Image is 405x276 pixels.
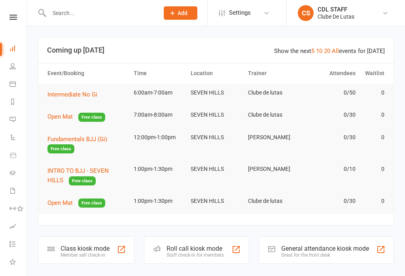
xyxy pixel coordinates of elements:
td: 0 [359,83,388,102]
span: Free class [47,144,74,153]
td: 0 [359,160,388,178]
td: 0/30 [302,128,359,147]
td: 0/30 [302,192,359,210]
td: 1:00pm-1:30pm [130,192,187,210]
div: General attendance kiosk mode [281,245,369,252]
div: Member self check-in [61,252,110,258]
a: All [332,47,339,55]
a: Dashboard [9,40,27,58]
span: Settings [229,4,251,22]
td: Clube de lutas [244,192,302,210]
td: 0/10 [302,160,359,178]
button: Open MatFree class [47,112,105,122]
span: Open Mat [47,199,73,206]
span: Free class [78,113,105,122]
button: INTRO TO BJJ - SEVEN HILLSFree class [47,166,127,185]
td: 7:00am-8:00am [130,106,187,124]
a: Reports [9,94,27,112]
div: Class kiosk mode [61,245,110,252]
button: Intermediate No Gi [47,90,103,99]
th: Attendees [302,63,359,83]
div: Roll call kiosk mode [167,245,224,252]
span: Open Mat [47,113,73,120]
div: Show the next events for [DATE] [274,46,385,56]
div: CDL STAFF [318,6,354,13]
td: 6:00am-7:00am [130,83,187,102]
td: SEVEN HILLS [187,83,244,102]
td: 0/50 [302,83,359,102]
td: SEVEN HILLS [187,128,244,147]
th: Trainer [244,63,302,83]
span: Free class [69,176,96,185]
input: Search... [47,8,153,19]
td: [PERSON_NAME] [244,160,302,178]
a: Product Sales [9,147,27,165]
td: 1:00pm-1:30pm [130,160,187,178]
span: Intermediate No Gi [47,91,97,98]
td: [PERSON_NAME] [244,128,302,147]
td: SEVEN HILLS [187,192,244,210]
td: Clube de lutas [244,106,302,124]
a: What's New [9,254,27,272]
a: People [9,58,27,76]
span: Free class [78,198,105,208]
a: Calendar [9,76,27,94]
span: INTRO TO BJJ - SEVEN HILLS [47,167,109,184]
td: 0 [359,128,388,147]
td: SEVEN HILLS [187,106,244,124]
a: 20 [324,47,330,55]
button: Open MatFree class [47,198,105,208]
th: Event/Booking [44,63,130,83]
td: 0 [359,106,388,124]
div: Great for the front desk [281,252,369,258]
td: 12:00pm-1:00pm [130,128,187,147]
a: 5 [311,47,314,55]
th: Time [130,63,187,83]
div: CS [298,5,314,21]
h3: Coming up [DATE] [47,46,385,54]
button: Fundamentals BJJ (Gi)Free class [47,134,127,154]
td: SEVEN HILLS [187,160,244,178]
button: Add [164,6,197,20]
a: 10 [316,47,322,55]
span: Add [178,10,187,16]
span: Fundamentals BJJ (Gi) [47,136,107,143]
td: 0/30 [302,106,359,124]
a: Assessments [9,218,27,236]
td: 0 [359,192,388,210]
div: Clube De Lutas [318,13,354,20]
div: Staff check-in for members [167,252,224,258]
th: Waitlist [359,63,388,83]
th: Location [187,63,244,83]
td: Clube de lutas [244,83,302,102]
